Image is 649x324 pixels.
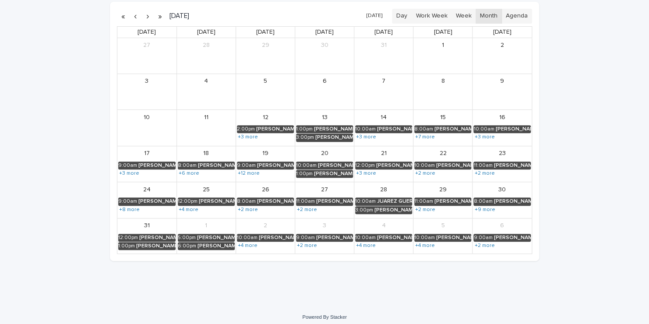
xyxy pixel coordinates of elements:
[473,74,532,110] td: August 9, 2025
[117,38,176,74] td: July 27, 2025
[414,162,435,169] div: 10:00am
[495,126,531,132] div: [PERSON_NAME] [PERSON_NAME]
[314,27,335,38] a: Wednesday
[392,9,412,24] button: Day
[237,235,257,241] div: 10:00am
[258,219,272,233] a: September 2, 2025
[413,38,473,74] td: August 1, 2025
[118,243,135,249] div: 1:00pm
[495,147,509,161] a: August 23, 2025
[495,183,509,197] a: August 30, 2025
[296,162,317,169] div: 10:00am
[377,198,412,204] div: JUAREZ GUERRERO GLORIA
[376,162,412,169] div: [PERSON_NAME] [PERSON_NAME]
[473,170,495,177] a: Show 2 more events
[258,147,272,161] a: August 19, 2025
[166,13,189,19] h2: [DATE]
[414,235,435,241] div: 10:00am
[117,110,176,146] td: August 10, 2025
[317,74,332,88] a: August 6, 2025
[296,198,315,204] div: 11:00am
[354,146,413,182] td: August 21, 2025
[413,218,473,254] td: September 5, 2025
[436,110,450,124] a: August 15, 2025
[197,235,235,241] div: [PERSON_NAME] [PERSON_NAME]
[354,74,413,110] td: August 7, 2025
[237,198,256,204] div: 8:00am
[377,126,412,132] div: [PERSON_NAME]
[374,207,412,213] div: [PERSON_NAME] [PERSON_NAME]
[436,147,450,161] a: August 22, 2025
[236,38,295,74] td: July 29, 2025
[195,27,217,38] a: Monday
[494,235,531,241] div: [PERSON_NAME]
[377,74,391,88] a: August 7, 2025
[473,38,532,74] td: August 2, 2025
[495,39,509,53] a: August 2, 2025
[295,146,354,182] td: August 20, 2025
[473,110,532,146] td: August 16, 2025
[118,206,141,213] a: Show 8 more events
[354,110,413,146] td: August 14, 2025
[495,110,509,124] a: August 16, 2025
[436,219,450,233] a: September 5, 2025
[236,218,295,254] td: September 2, 2025
[432,27,454,38] a: Friday
[355,170,377,177] a: Show 3 more events
[138,198,176,204] div: [PERSON_NAME] Y [PERSON_NAME] [PERSON_NAME]
[198,162,235,169] div: [PERSON_NAME] [PERSON_NAME]
[136,243,176,249] div: [PERSON_NAME]
[176,182,236,218] td: August 25, 2025
[237,242,258,249] a: Show 4 more events
[295,38,354,74] td: July 30, 2025
[414,126,433,132] div: 8:00am
[414,170,436,177] a: Show 2 more events
[473,162,492,169] div: 11:00am
[377,219,391,233] a: September 4, 2025
[136,27,158,38] a: Sunday
[237,206,259,213] a: Show 2 more events
[355,126,376,132] div: 10:00am
[295,182,354,218] td: August 27, 2025
[314,126,353,132] div: [PERSON_NAME]
[237,126,255,132] div: 2:00pm
[139,235,176,241] div: [PERSON_NAME] [PERSON_NAME][US_STATE]
[176,74,236,110] td: August 4, 2025
[129,9,141,23] button: Previous month
[411,9,451,24] button: Work Week
[355,235,376,241] div: 10:00am
[377,235,412,241] div: [PERSON_NAME] Y [PERSON_NAME]
[436,74,450,88] a: August 8, 2025
[494,162,531,169] div: [PERSON_NAME]
[140,39,154,53] a: July 27, 2025
[117,146,176,182] td: August 17, 2025
[494,198,531,204] div: [PERSON_NAME] [PERSON_NAME]
[140,219,154,233] a: August 31, 2025
[302,314,346,320] a: Powered By Stacker
[258,110,272,124] a: August 12, 2025
[413,110,473,146] td: August 15, 2025
[178,170,200,177] a: Show 6 more events
[296,134,314,141] div: 3:00pm
[258,183,272,197] a: August 26, 2025
[236,182,295,218] td: August 26, 2025
[117,218,176,254] td: August 31, 2025
[434,126,471,132] div: [PERSON_NAME] Y [PERSON_NAME] DEL [PERSON_NAME]
[140,183,154,197] a: August 24, 2025
[314,171,353,177] div: [PERSON_NAME] [PERSON_NAME]
[436,183,450,197] a: August 29, 2025
[414,242,436,249] a: Show 4 more events
[178,235,196,241] div: 5:00pm
[473,198,492,204] div: 8:00am
[473,182,532,218] td: August 30, 2025
[140,74,154,88] a: August 3, 2025
[413,182,473,218] td: August 29, 2025
[176,38,236,74] td: July 28, 2025
[473,146,532,182] td: August 23, 2025
[178,243,196,249] div: 6:00pm
[355,134,377,141] a: Show 3 more events
[141,9,154,23] button: Next month
[295,110,354,146] td: August 13, 2025
[495,219,509,233] a: September 6, 2025
[451,9,476,24] button: Week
